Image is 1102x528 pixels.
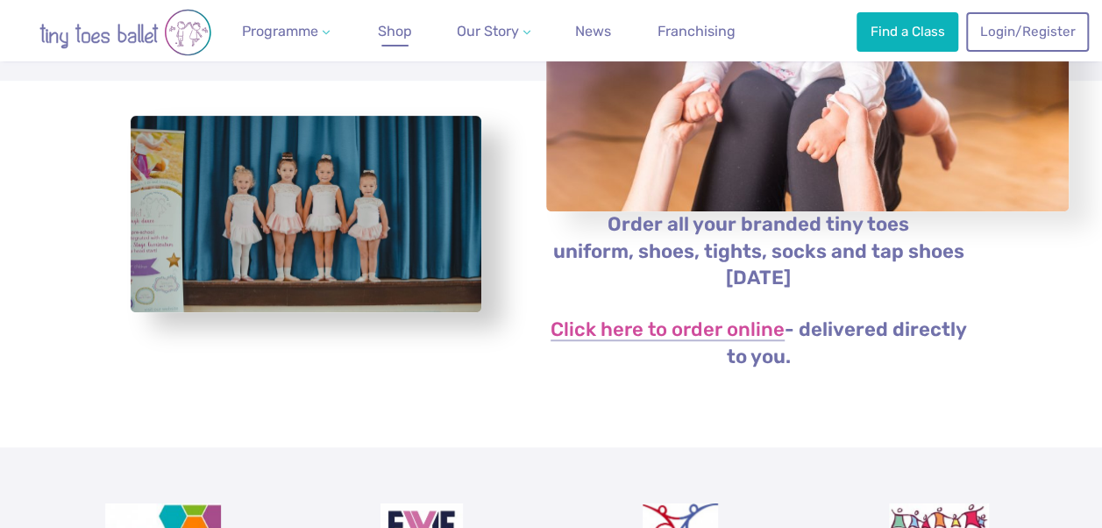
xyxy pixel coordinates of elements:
a: News [568,14,618,49]
a: Find a Class [857,12,958,51]
a: View full-size image [131,116,481,313]
a: Click here to order online [551,320,785,341]
a: Login/Register [966,12,1089,51]
span: News [575,23,611,39]
span: Programme [242,23,318,39]
a: Shop [371,14,419,49]
span: Shop [378,23,412,39]
a: Programme [235,14,337,49]
p: - delivered directly to you. [545,317,972,371]
a: Franchising [651,14,743,49]
img: tiny toes ballet [20,9,231,56]
span: Franchising [658,23,736,39]
span: Our Story [457,23,519,39]
p: Order all your branded tiny toes uniform, shoes, tights, socks and tap shoes [DATE] [545,211,972,293]
a: Our Story [450,14,537,49]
